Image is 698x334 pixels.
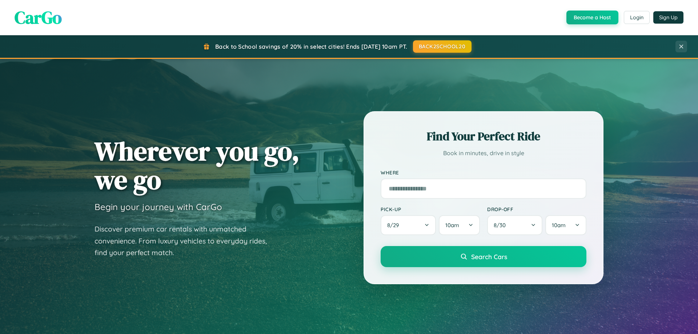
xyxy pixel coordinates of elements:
button: 10am [545,215,586,235]
label: Pick-up [381,206,480,212]
span: 10am [445,222,459,229]
h3: Begin your journey with CarGo [95,201,222,212]
span: 8 / 29 [387,222,402,229]
span: CarGo [15,5,62,29]
h1: Wherever you go, we go [95,137,300,194]
span: 10am [552,222,566,229]
p: Book in minutes, drive in style [381,148,586,158]
span: Back to School savings of 20% in select cities! Ends [DATE] 10am PT. [215,43,407,50]
button: Sign Up [653,11,683,24]
span: Search Cars [471,253,507,261]
p: Discover premium car rentals with unmatched convenience. From luxury vehicles to everyday rides, ... [95,223,276,259]
h2: Find Your Perfect Ride [381,128,586,144]
button: Login [624,11,650,24]
span: 8 / 30 [494,222,509,229]
button: BACK2SCHOOL20 [413,40,472,53]
label: Where [381,169,586,176]
button: Become a Host [566,11,618,24]
button: 8/29 [381,215,436,235]
label: Drop-off [487,206,586,212]
button: 10am [439,215,480,235]
button: Search Cars [381,246,586,267]
button: 8/30 [487,215,542,235]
